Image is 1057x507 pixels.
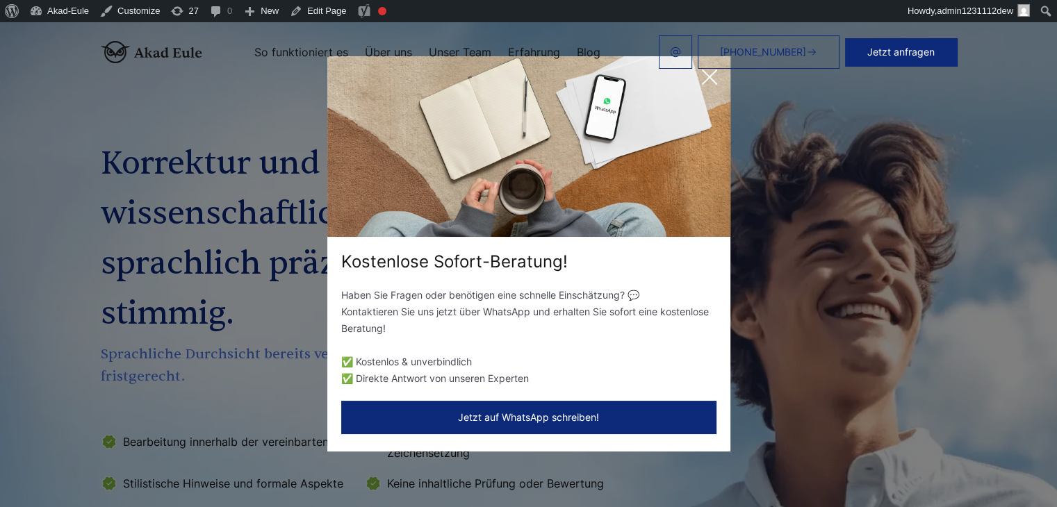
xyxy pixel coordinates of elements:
span: admin1231112dew [937,6,1013,16]
div: Kostenlose Sofort-Beratung! [327,251,730,273]
a: Über uns [365,47,412,58]
button: Jetzt auf WhatsApp schreiben! [341,401,716,434]
a: Unser Team [429,47,491,58]
a: Erfahrung [508,47,560,58]
div: Focus keyphrase not set [378,7,386,15]
a: [PHONE_NUMBER] [698,35,839,69]
img: exit [327,56,730,237]
a: Blog [577,47,600,58]
img: email [670,47,681,58]
li: ✅ Kostenlos & unverbindlich [341,354,716,370]
span: [PHONE_NUMBER] [720,47,806,58]
img: logo [101,41,202,63]
a: So funktioniert es [254,47,348,58]
li: ✅ Direkte Antwort von unseren Experten [341,370,716,387]
button: Jetzt anfragen [845,38,957,66]
p: Haben Sie Fragen oder benötigen eine schnelle Einschätzung? 💬 Kontaktieren Sie uns jetzt über Wha... [341,287,716,337]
